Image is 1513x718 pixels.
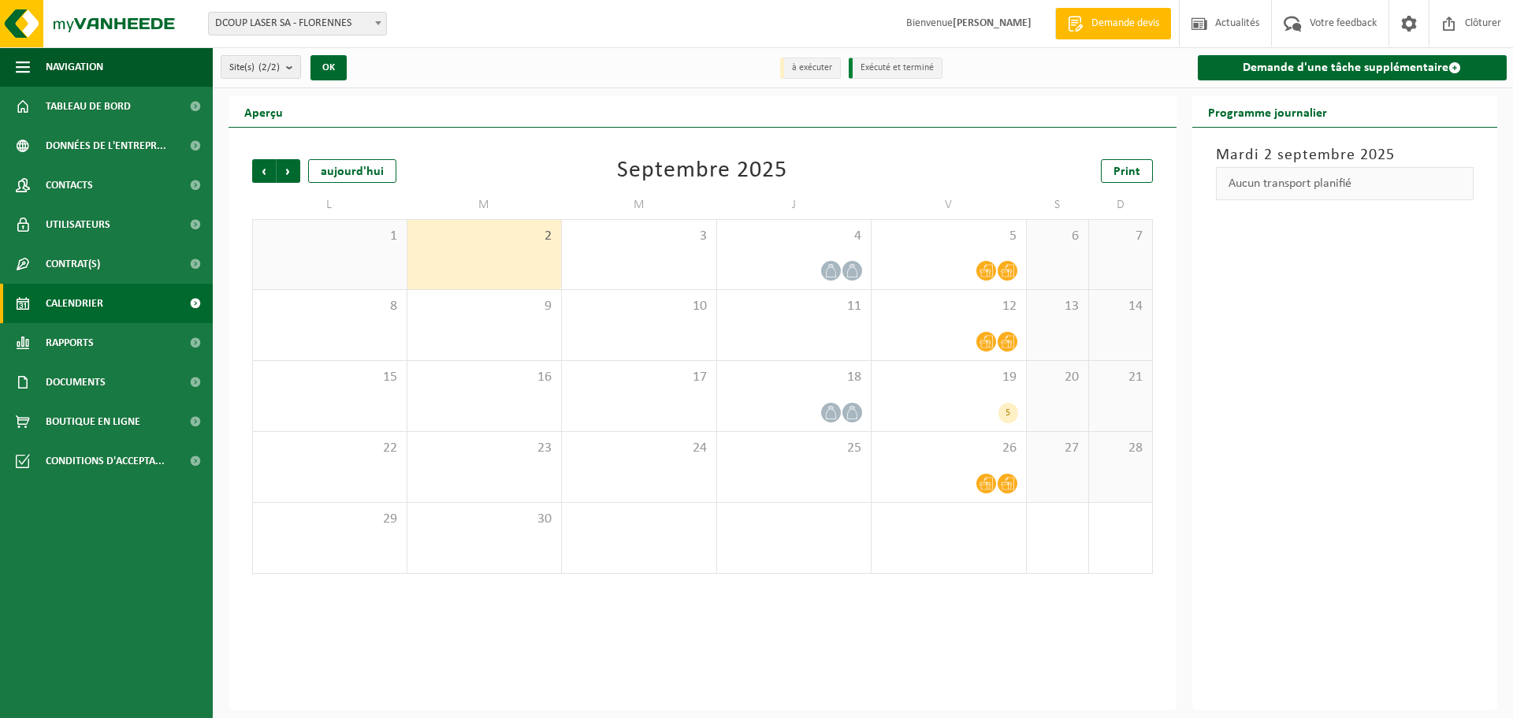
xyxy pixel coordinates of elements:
[229,56,280,80] span: Site(s)
[46,47,103,87] span: Navigation
[261,511,399,528] span: 29
[725,228,864,245] span: 4
[1055,8,1171,39] a: Demande devis
[570,228,708,245] span: 3
[617,159,787,183] div: Septembre 2025
[46,244,100,284] span: Contrat(s)
[1216,143,1474,167] h3: Mardi 2 septembre 2025
[953,17,1032,29] strong: [PERSON_NAME]
[562,191,717,219] td: M
[1113,166,1140,178] span: Print
[1087,16,1163,32] span: Demande devis
[879,228,1018,245] span: 5
[1097,369,1143,386] span: 21
[46,323,94,363] span: Rapports
[879,369,1018,386] span: 19
[258,62,280,73] count: (2/2)
[998,403,1018,423] div: 5
[570,298,708,315] span: 10
[1027,191,1090,219] td: S
[415,511,554,528] span: 30
[252,159,276,183] span: Précédent
[46,402,140,441] span: Boutique en ligne
[717,191,872,219] td: J
[46,126,166,166] span: Données de l'entrepr...
[725,440,864,457] span: 25
[725,298,864,315] span: 11
[1198,55,1507,80] a: Demande d'une tâche supplémentaire
[1035,369,1081,386] span: 20
[1101,159,1153,183] a: Print
[849,58,942,79] li: Exécuté et terminé
[46,87,131,126] span: Tableau de bord
[209,13,386,35] span: DCOUP LASER SA - FLORENNES
[407,191,563,219] td: M
[229,96,299,127] h2: Aperçu
[252,191,407,219] td: L
[208,12,387,35] span: DCOUP LASER SA - FLORENNES
[261,440,399,457] span: 22
[46,284,103,323] span: Calendrier
[1089,191,1152,219] td: D
[415,298,554,315] span: 9
[308,159,396,183] div: aujourd'hui
[1097,228,1143,245] span: 7
[570,369,708,386] span: 17
[415,369,554,386] span: 16
[879,298,1018,315] span: 12
[725,369,864,386] span: 18
[310,55,347,80] button: OK
[221,55,301,79] button: Site(s)(2/2)
[261,369,399,386] span: 15
[46,441,165,481] span: Conditions d'accepta...
[261,298,399,315] span: 8
[780,58,841,79] li: à exécuter
[1035,440,1081,457] span: 27
[415,440,554,457] span: 23
[1192,96,1343,127] h2: Programme journalier
[570,440,708,457] span: 24
[277,159,300,183] span: Suivant
[879,440,1018,457] span: 26
[46,205,110,244] span: Utilisateurs
[415,228,554,245] span: 2
[872,191,1027,219] td: V
[46,363,106,402] span: Documents
[1216,167,1474,200] div: Aucun transport planifié
[1035,298,1081,315] span: 13
[1035,228,1081,245] span: 6
[1097,440,1143,457] span: 28
[46,166,93,205] span: Contacts
[1097,298,1143,315] span: 14
[261,228,399,245] span: 1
